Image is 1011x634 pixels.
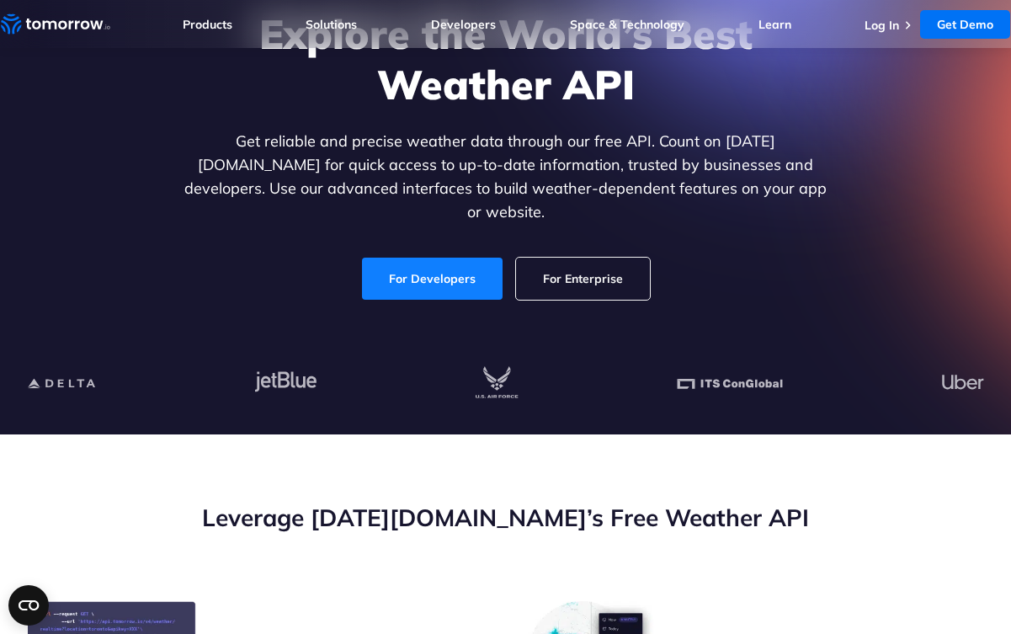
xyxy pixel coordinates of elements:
h1: Explore the World’s Best Weather API [181,8,831,109]
a: For Developers [362,258,503,300]
p: Get reliable and precise weather data through our free API. Count on [DATE][DOMAIN_NAME] for quic... [181,130,831,224]
a: For Enterprise [516,258,650,300]
a: Learn [758,17,791,32]
h2: Leverage [DATE][DOMAIN_NAME]’s Free Weather API [28,502,984,534]
button: Open CMP widget [8,585,49,626]
a: Solutions [306,17,357,32]
a: Get Demo [920,10,1010,39]
a: Developers [431,17,496,32]
a: Log In [865,18,899,33]
a: Home link [1,12,110,37]
a: Space & Technology [570,17,684,32]
a: Products [183,17,232,32]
